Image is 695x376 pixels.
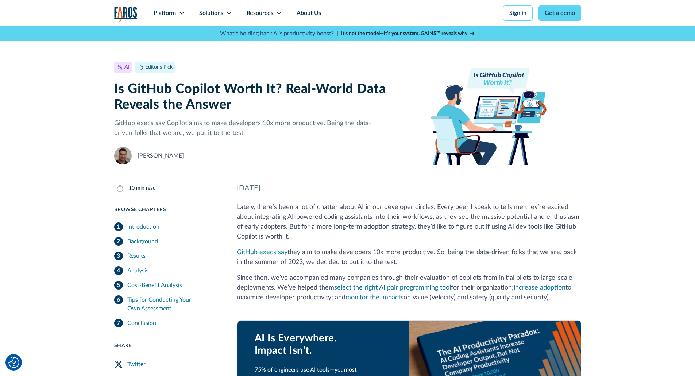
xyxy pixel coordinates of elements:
[114,234,219,249] a: Background
[127,266,148,275] div: Analysis
[114,7,138,22] img: Logo of the analytics and reporting company Faros.
[237,249,287,256] a: GitHub execs say
[334,284,451,291] a: select the right AI pair programming tool
[129,185,135,192] div: 10
[138,151,184,160] div: [PERSON_NAME]
[237,183,581,194] div: [DATE]
[154,9,176,18] div: Platform
[114,249,219,263] a: Results
[127,319,156,327] div: Conclusion
[114,342,219,350] div: Share
[114,119,387,138] p: GitHub execs say Copilot aims to make developers 10x more productive. Being the data-driven folks...
[114,316,219,330] a: Conclusion
[247,9,273,18] div: Resources
[114,292,219,316] a: Tips for Conducting Your Own Assessment
[114,263,219,278] a: Analysis
[199,9,223,18] div: Solutions
[124,63,129,71] div: AI
[127,237,158,246] div: Background
[114,220,219,234] a: Introduction
[114,356,219,373] a: Twitter Share
[345,294,404,301] a: monitor the impacts
[237,273,581,303] p: Since then, we’ve accompanied many companies through their evaluation of copilots from initial pi...
[8,357,19,368] button: Cookie Settings
[114,7,138,22] a: home
[127,360,146,369] div: Twitter
[220,29,338,38] p: What's holding back AI's productivity boost? |
[514,284,565,291] a: increase adoption
[341,31,467,36] strong: It’s not the model—it’s your system. GAINS™ reveals why
[114,147,132,164] img: Thomas Gerber
[114,206,219,214] div: Browse Chapters
[237,202,581,242] p: Lately, there’s been a lot of chatter about AI in our developer circles. Every peer I speak to te...
[8,357,19,368] img: Revisit consent button
[114,81,387,113] h1: Is GitHub Copilot Worth It? Real-World Data Reveals the Answer
[127,281,182,290] div: Cost-Benefit Analysis
[341,30,475,38] a: It’s not the model—it’s your system. GAINS™ reveals why
[127,252,146,260] div: Results
[127,222,159,231] div: Introduction
[538,5,581,21] a: Get a demo
[503,5,533,21] a: Sign in
[237,248,581,267] p: they aim to make developers 10x more productive. So, being the data-driven folks that we are, bac...
[399,61,581,165] img: Is GitHub Copilot Worth It Faros AI blog banner image of developer utilizing copilot
[127,295,219,313] div: Tips for Conducting Your Own Assessment
[145,63,173,71] div: Editor's Pick
[136,185,156,192] div: min read
[114,278,219,292] a: Cost-Benefit Analysis
[255,332,391,357] div: AI Is Everywhere. Impact Isn’t.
